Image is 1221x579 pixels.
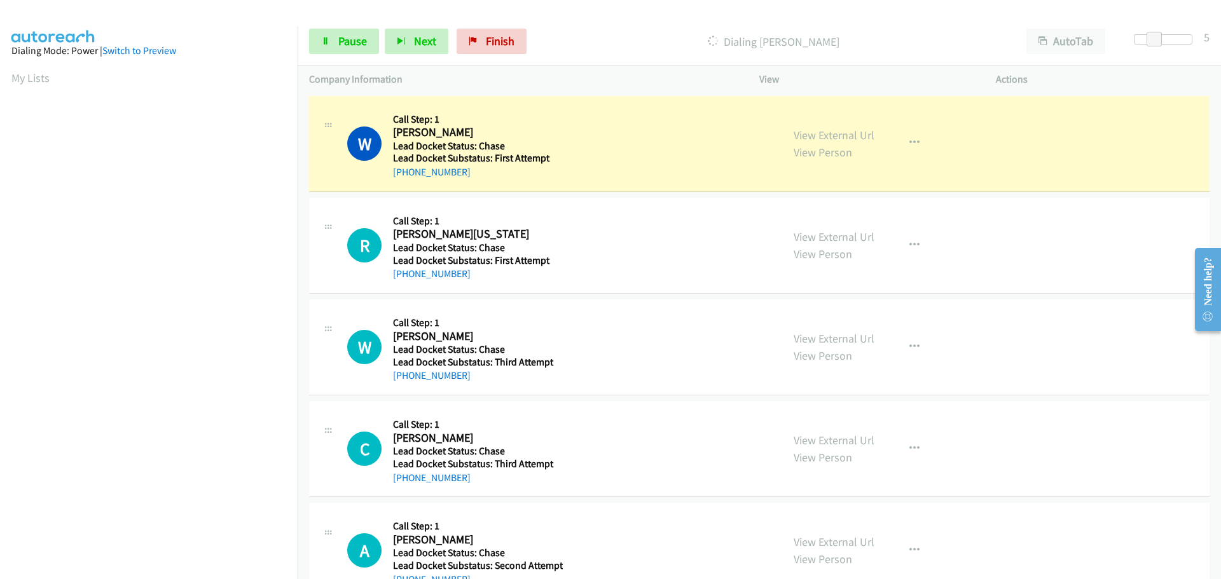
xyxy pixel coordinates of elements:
h2: [PERSON_NAME] [393,533,559,547]
a: View Person [794,552,852,566]
h5: Lead Docket Substatus: Third Attempt [393,458,559,470]
h5: Lead Docket Status: Chase [393,140,559,153]
div: 5 [1204,29,1210,46]
a: View External Url [794,128,874,142]
a: [PHONE_NUMBER] [393,268,471,280]
a: View External Url [794,229,874,244]
h2: [PERSON_NAME][US_STATE] [393,227,559,242]
h5: Lead Docket Status: Chase [393,343,559,356]
a: [PHONE_NUMBER] [393,472,471,484]
div: The call is yet to be attempted [347,533,382,568]
h5: Call Step: 1 [393,215,559,228]
h5: Call Step: 1 [393,113,559,126]
iframe: Resource Center [1184,239,1221,340]
h5: Lead Docket Status: Chase [393,242,559,254]
a: View External Url [794,331,874,346]
a: [PHONE_NUMBER] [393,369,471,381]
a: View Person [794,247,852,261]
button: Next [385,29,448,54]
h5: Lead Docket Substatus: Third Attempt [393,356,559,369]
a: View External Url [794,535,874,549]
h1: A [347,533,382,568]
h5: Lead Docket Substatus: First Attempt [393,152,559,165]
h1: R [347,228,382,262]
p: Company Information [309,72,736,87]
a: Pause [309,29,379,54]
div: The call is yet to be attempted [347,228,382,262]
h2: [PERSON_NAME] [393,329,559,344]
h1: W [347,126,382,161]
h5: Lead Docket Status: Chase [393,445,559,458]
button: AutoTab [1026,29,1105,54]
h1: C [347,432,382,466]
div: Dialing Mode: Power | [11,43,286,58]
a: View Person [794,348,852,363]
h2: [PERSON_NAME] [393,125,559,140]
h5: Call Step: 1 [393,520,563,533]
a: Finish [457,29,527,54]
h5: Lead Docket Substatus: Second Attempt [393,559,563,572]
h2: [PERSON_NAME] [393,431,559,446]
a: Switch to Preview [102,44,176,57]
p: View [759,72,973,87]
h5: Call Step: 1 [393,418,559,431]
h1: W [347,330,382,364]
a: [PHONE_NUMBER] [393,166,471,178]
a: View External Url [794,433,874,447]
a: View Person [794,145,852,160]
a: View Person [794,450,852,465]
a: My Lists [11,71,50,85]
p: Actions [996,72,1210,87]
span: Pause [338,34,367,48]
h5: Call Step: 1 [393,317,559,329]
h5: Lead Docket Substatus: First Attempt [393,254,559,267]
p: Dialing [PERSON_NAME] [544,33,1004,50]
div: The call is yet to be attempted [347,330,382,364]
span: Next [414,34,436,48]
h5: Lead Docket Status: Chase [393,547,563,559]
div: The call is yet to be attempted [347,432,382,466]
span: Finish [486,34,514,48]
